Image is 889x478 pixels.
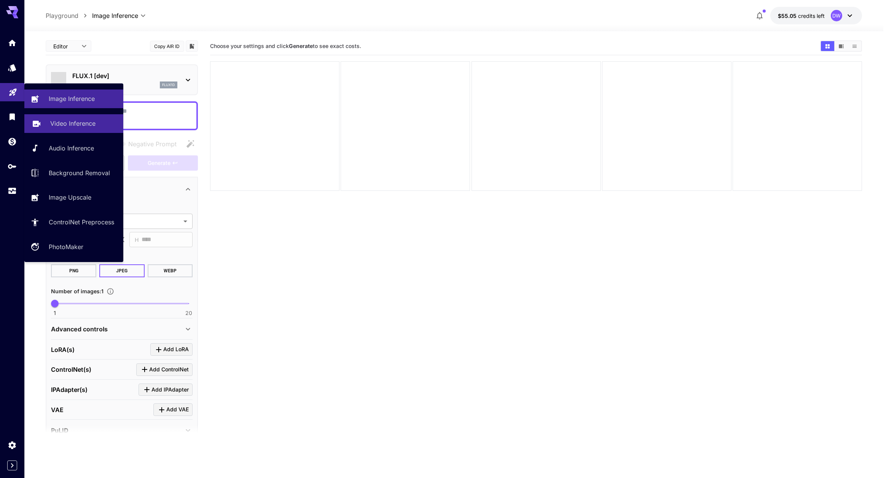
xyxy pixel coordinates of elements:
p: Playground [46,11,78,20]
div: Home [8,38,17,48]
div: Library [8,112,17,121]
button: Expand sidebar [7,460,17,470]
p: flux1d [162,82,175,88]
nav: breadcrumb [46,11,92,20]
span: credits left [798,13,825,19]
p: ControlNet Preprocess [49,217,114,227]
a: Video Inference [24,114,123,133]
a: Background Removal [24,163,123,182]
p: Background Removal [49,168,110,177]
button: Click to add ControlNet [136,363,193,376]
p: Video Inference [50,119,96,128]
span: Negative Prompt [128,139,177,149]
p: VAE [51,405,64,414]
a: Audio Inference [24,139,123,158]
span: Add VAE [166,405,189,414]
div: $55.05 [778,12,825,20]
button: Click to add IPAdapter [139,384,193,396]
div: API Keys [8,161,17,171]
button: Click to add VAE [153,403,193,416]
span: Add ControlNet [149,365,189,374]
a: Image Upscale [24,188,123,207]
button: Show media in video view [835,41,848,51]
p: Advanced controls [51,325,108,334]
p: PhotoMaker [49,242,83,251]
button: Specify how many images to generate in a single request. Each image generation will be charged se... [104,288,117,295]
p: LoRA(s) [51,345,75,354]
b: Generate [289,43,313,49]
p: Audio Inference [49,144,94,153]
button: Show media in grid view [821,41,834,51]
a: ControlNet Preprocess [24,213,123,232]
div: DW [831,10,842,21]
div: Models [8,63,17,72]
span: 20 [185,309,192,317]
span: H [135,235,139,244]
button: PNG [51,264,96,277]
a: PhotoMaker [24,238,123,256]
span: Negative prompts are not compatible with the selected model. [113,139,183,149]
div: Settings [8,440,17,450]
button: Copy AIR ID [150,41,184,52]
button: Add to library [188,42,195,51]
p: FLUX.1 [dev] [72,71,177,80]
p: IPAdapter(s) [51,385,88,394]
button: $55.05 [770,7,862,24]
button: Show media in list view [848,41,861,51]
span: Editor [53,42,77,50]
button: JPEG [99,264,145,277]
a: Image Inference [24,90,123,108]
div: Playground [8,85,18,95]
button: WEBP [148,264,193,277]
p: ControlNet(s) [51,365,91,374]
span: $55.05 [778,13,798,19]
span: Choose your settings and click to see exact costs. [210,43,361,49]
span: Add IPAdapter [151,385,189,395]
span: Add LoRA [163,345,189,354]
button: Click to add LoRA [150,343,193,356]
p: Image Inference [49,94,95,103]
span: Number of images : 1 [51,288,104,294]
div: Usage [8,186,17,196]
span: Image Inference [92,11,138,20]
div: Wallet [8,137,17,146]
p: Image Upscale [49,193,91,202]
div: Show media in grid viewShow media in video viewShow media in list view [820,40,862,52]
span: 1 [54,309,56,317]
